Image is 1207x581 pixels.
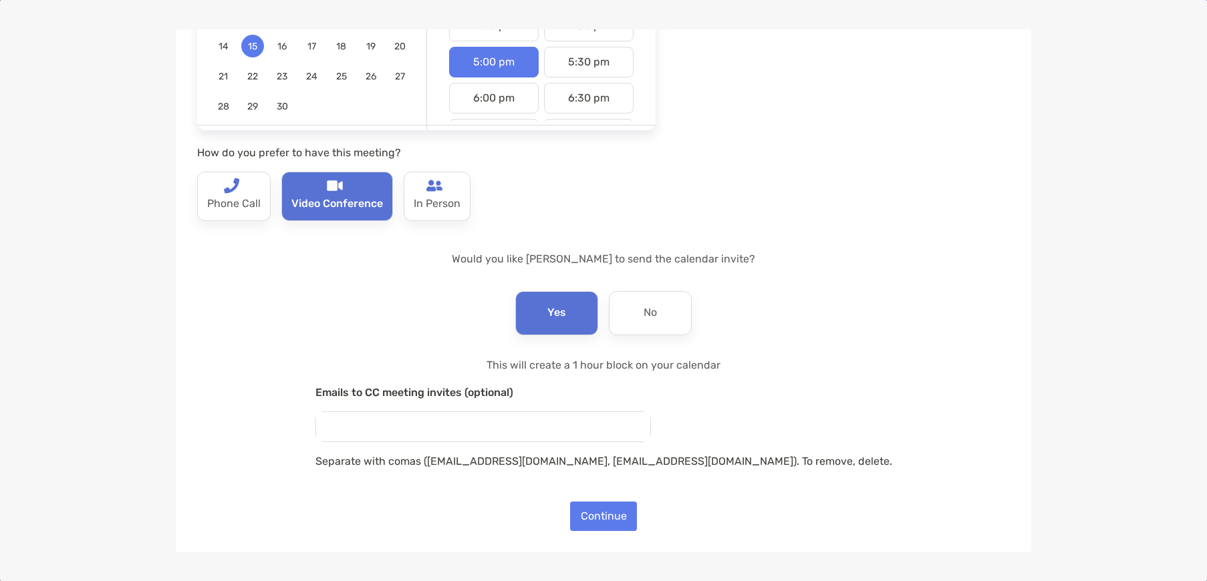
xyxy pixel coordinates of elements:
span: 28 [212,101,235,112]
span: 22 [241,71,264,82]
p: Would you like [PERSON_NAME] to send the calendar invite? [197,250,1010,267]
div: 5:00 pm [449,47,539,77]
span: 23 [271,71,293,82]
span: 15 [241,41,264,52]
div: 5:30 pm [544,47,634,77]
p: No [644,303,657,324]
p: Video Conference [291,194,383,215]
button: Continue [570,502,637,531]
span: 25 [330,71,353,82]
span: 29 [241,101,264,112]
span: (optional) [464,386,513,399]
span: 21 [212,71,235,82]
div: 7:30 pm [544,119,634,150]
div: 7:00 pm [449,119,539,150]
div: 6:30 pm [544,83,634,114]
span: 14 [212,41,235,52]
span: 18 [330,41,353,52]
p: Phone Call [207,194,261,215]
p: Emails to CC meeting invites [315,384,892,401]
span: 27 [389,71,412,82]
p: Separate with comas ([EMAIL_ADDRESS][DOMAIN_NAME], [EMAIL_ADDRESS][DOMAIN_NAME]). To remove, delete. [315,453,892,469]
img: type-call [426,178,442,194]
img: type-call [327,178,343,194]
span: 26 [360,71,382,82]
span: 20 [389,41,412,52]
p: In Person [414,194,460,215]
div: 6:00 pm [449,83,539,114]
span: 19 [360,41,382,52]
span: 17 [300,41,323,52]
img: type-call [223,178,239,194]
span: 16 [271,41,293,52]
p: This will create a 1 hour block on your calendar [315,357,892,373]
p: How do you prefer to have this meeting? [197,144,656,161]
p: Yes [547,303,566,324]
span: 30 [271,101,293,112]
span: 24 [300,71,323,82]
